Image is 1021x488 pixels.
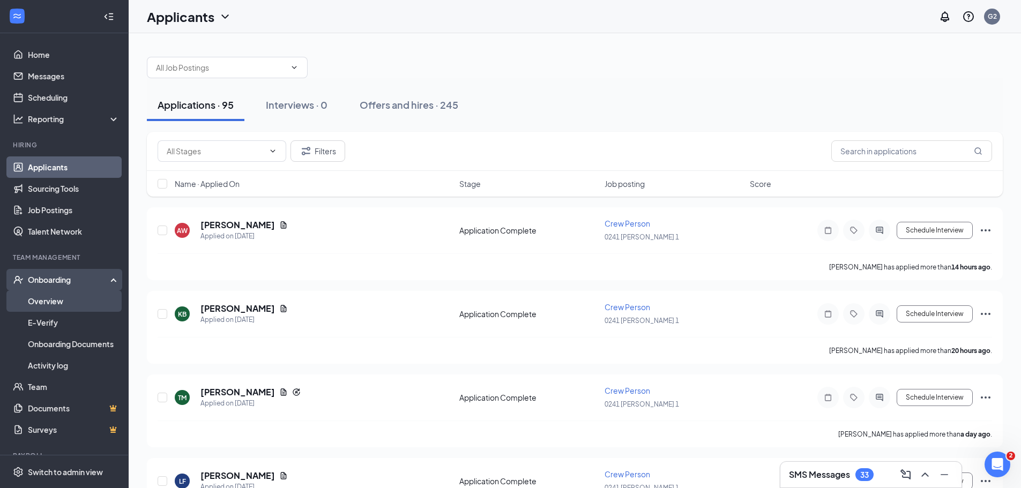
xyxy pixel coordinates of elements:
[979,307,992,320] svg: Ellipses
[28,419,120,440] a: SurveysCrown
[290,140,345,162] button: Filter Filters
[873,393,886,402] svg: ActiveChat
[28,397,120,419] a: DocumentsCrown
[219,10,232,23] svg: ChevronDown
[28,44,120,65] a: Home
[147,7,214,26] h1: Applicants
[459,225,598,236] div: Application Complete
[916,466,934,483] button: ChevronUp
[938,468,951,481] svg: Minimize
[266,98,327,111] div: Interviews · 0
[459,476,598,486] div: Application Complete
[605,302,650,312] span: Crew Person
[936,466,953,483] button: Minimize
[605,469,650,479] span: Crew Person
[979,475,992,487] svg: Ellipses
[459,309,598,319] div: Application Complete
[988,12,997,21] div: G2
[279,471,288,480] svg: Document
[605,400,679,408] span: 0241 [PERSON_NAME] 1
[279,221,288,229] svg: Document
[28,156,120,178] a: Applicants
[13,467,24,477] svg: Settings
[605,317,679,325] span: 0241 [PERSON_NAME] 1
[822,393,834,402] svg: Note
[822,310,834,318] svg: Note
[290,63,299,72] svg: ChevronDown
[28,355,120,376] a: Activity log
[860,470,869,479] div: 33
[979,224,992,237] svg: Ellipses
[28,312,120,333] a: E-Verify
[822,226,834,235] svg: Note
[459,178,481,189] span: Stage
[178,310,187,319] div: KB
[360,98,458,111] div: Offers and hires · 245
[897,222,973,239] button: Schedule Interview
[28,376,120,397] a: Team
[829,346,992,355] p: [PERSON_NAME] has applied more than .
[269,147,277,155] svg: ChevronDown
[873,310,886,318] svg: ActiveChat
[897,466,914,483] button: ComposeMessage
[103,11,114,22] svg: Collapse
[28,221,120,242] a: Talent Network
[960,430,990,438] b: a day ago
[847,393,860,402] svg: Tag
[200,231,288,242] div: Applied on [DATE]
[13,274,24,285] svg: UserCheck
[979,391,992,404] svg: Ellipses
[750,178,771,189] span: Score
[985,452,1010,477] iframe: Intercom live chat
[951,347,990,355] b: 20 hours ago
[12,11,23,21] svg: WorkstreamLogo
[873,226,886,235] svg: ActiveChat
[13,114,24,124] svg: Analysis
[938,10,951,23] svg: Notifications
[292,388,301,396] svg: Reapply
[951,263,990,271] b: 14 hours ago
[962,10,975,23] svg: QuestionInfo
[13,451,117,460] div: Payroll
[831,140,992,162] input: Search in applications
[974,147,982,155] svg: MagnifyingGlass
[897,389,973,406] button: Schedule Interview
[279,304,288,313] svg: Document
[838,430,992,439] p: [PERSON_NAME] has applied more than .
[28,114,120,124] div: Reporting
[847,226,860,235] svg: Tag
[919,468,931,481] svg: ChevronUp
[178,393,187,402] div: TM
[167,145,264,157] input: All Stages
[279,388,288,396] svg: Document
[300,145,312,157] svg: Filter
[156,62,286,73] input: All Job Postings
[28,274,110,285] div: Onboarding
[789,469,850,481] h3: SMS Messages
[13,253,117,262] div: Team Management
[200,398,301,409] div: Applied on [DATE]
[28,333,120,355] a: Onboarding Documents
[13,140,117,149] div: Hiring
[897,305,973,322] button: Schedule Interview
[829,262,992,272] p: [PERSON_NAME] has applied more than .
[175,178,240,189] span: Name · Applied On
[158,98,234,111] div: Applications · 95
[847,310,860,318] svg: Tag
[28,178,120,199] a: Sourcing Tools
[28,467,103,477] div: Switch to admin view
[200,386,275,398] h5: [PERSON_NAME]
[200,303,275,314] h5: [PERSON_NAME]
[605,178,645,189] span: Job posting
[28,87,120,108] a: Scheduling
[28,290,120,312] a: Overview
[28,65,120,87] a: Messages
[179,477,186,486] div: LF
[1007,452,1015,460] span: 2
[200,314,288,325] div: Applied on [DATE]
[605,233,679,241] span: 0241 [PERSON_NAME] 1
[200,470,275,482] h5: [PERSON_NAME]
[28,199,120,221] a: Job Postings
[605,386,650,395] span: Crew Person
[605,219,650,228] span: Crew Person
